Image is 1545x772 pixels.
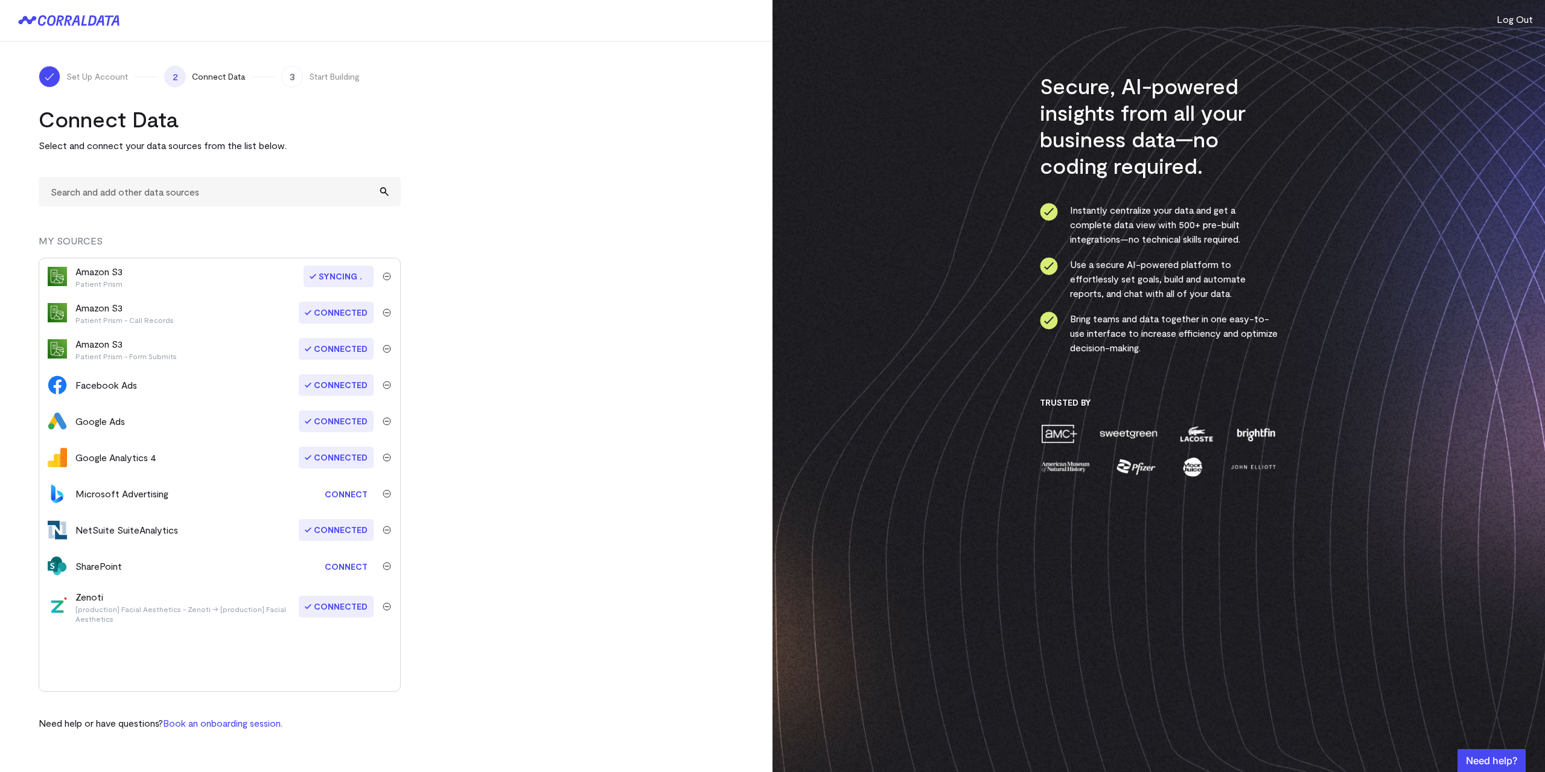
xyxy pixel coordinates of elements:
[75,523,178,537] div: NetSuite SuiteAnalytics
[1040,311,1058,330] img: ico-check-circle-4b19435c.svg
[48,557,67,576] img: share_point-5b472252.svg
[39,106,401,132] h2: Connect Data
[1179,423,1214,444] img: lacoste-7a6b0538.png
[299,374,374,396] span: Connected
[48,267,67,286] img: s3-704c6b6c.svg
[192,71,245,83] span: Connect Data
[383,453,391,462] img: trash-40e54a27.svg
[75,486,168,501] div: Microsoft Advertising
[75,315,174,325] p: Patient Prism - Call Records
[1040,257,1278,301] li: Use a secure AI-powered platform to effortlessly set goals, build and automate reports, and chat ...
[48,412,67,431] img: google_ads-c8121f33.png
[48,597,67,616] img: zenoti-2086f9c1.png
[75,264,123,289] div: Amazon S3
[75,378,137,392] div: Facebook Ads
[75,604,300,624] p: [production] Facial Aesthetics - Zenoti → [production] Facial Aesthetics
[299,410,374,432] span: Connected
[1040,203,1278,246] li: Instantly centralize your data and get a complete data view with 500+ pre-built integrations—no t...
[319,483,374,505] a: Connect
[383,526,391,534] img: trash-40e54a27.svg
[299,338,374,360] span: Connected
[1040,203,1058,221] img: ico-check-circle-4b19435c.svg
[48,448,67,467] img: google_analytics_4-4ee20295.svg
[299,596,374,617] span: Connected
[304,266,374,287] span: Syncing
[299,519,374,541] span: Connected
[75,279,123,289] p: Patient Prism
[75,450,156,465] div: Google Analytics 4
[48,520,67,540] img: netsuite_suiteanalytics-bd0449f9.svg
[1040,397,1278,408] h3: Trusted By
[48,339,67,359] img: s3-704c6b6c.svg
[281,66,303,88] span: 3
[39,138,401,153] p: Select and connect your data sources from the list below.
[1229,456,1278,477] img: john-elliott-25751c40.png
[383,345,391,353] img: trash-40e54a27.svg
[48,303,67,322] img: s3-704c6b6c.svg
[1040,72,1278,179] h3: Secure, AI-powered insights from all your business data—no coding required.
[43,71,56,83] img: ico-check-white-5ff98cb1.svg
[383,562,391,570] img: trash-40e54a27.svg
[48,375,67,395] img: facebook_ads-56946ca1.svg
[1234,423,1278,444] img: brightfin-a251e171.png
[383,602,391,611] img: trash-40e54a27.svg
[1115,456,1157,477] img: pfizer-e137f5fc.png
[1040,423,1078,444] img: amc-0b11a8f1.png
[39,177,401,206] input: Search and add other data sources
[383,417,391,426] img: trash-40e54a27.svg
[163,717,282,729] a: Book an onboarding session.
[1040,456,1092,477] img: amnh-5afada46.png
[164,66,186,88] span: 2
[383,381,391,389] img: trash-40e54a27.svg
[39,234,401,258] div: MY SOURCES
[1497,12,1533,27] button: Log Out
[319,555,374,578] a: Connect
[383,490,391,498] img: trash-40e54a27.svg
[1098,423,1159,444] img: sweetgreen-1d1fb32c.png
[75,590,300,624] div: Zenoti
[383,308,391,317] img: trash-40e54a27.svg
[75,337,177,361] div: Amazon S3
[1180,456,1205,477] img: moon-juice-c312e729.png
[66,71,128,83] span: Set Up Account
[309,71,360,83] span: Start Building
[75,301,174,325] div: Amazon S3
[299,302,374,324] span: Connected
[75,351,177,361] p: Patient Prism - Form Submits
[48,484,67,503] img: bingads-f64eff47.svg
[75,414,125,429] div: Google Ads
[383,272,391,281] img: trash-40e54a27.svg
[1040,311,1278,355] li: Bring teams and data together in one easy-to-use interface to increase efficiency and optimize de...
[299,447,374,468] span: Connected
[75,559,122,573] div: SharePoint
[39,716,282,730] p: Need help or have questions?
[1040,257,1058,275] img: ico-check-circle-4b19435c.svg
